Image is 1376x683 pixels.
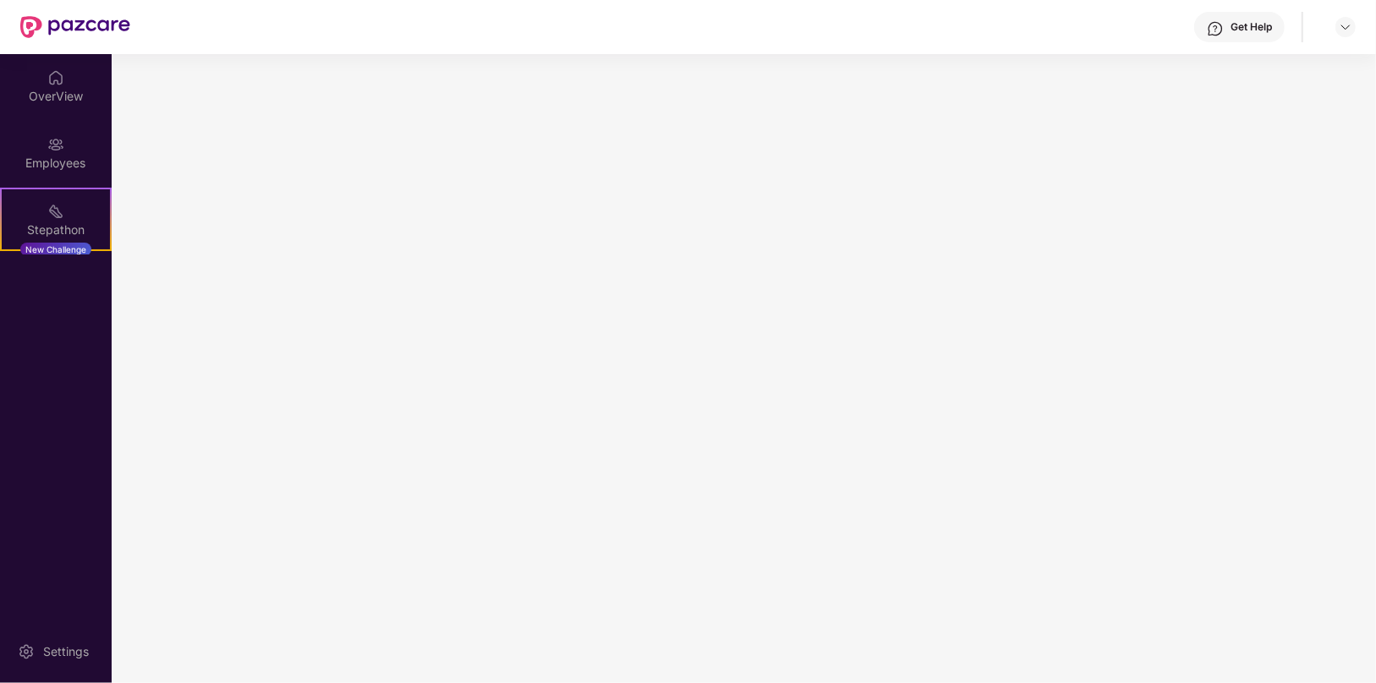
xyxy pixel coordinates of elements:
[20,16,130,38] img: New Pazcare Logo
[20,243,91,256] div: New Challenge
[47,69,64,86] img: svg+xml;base64,PHN2ZyBpZD0iSG9tZSIgeG1sbnM9Imh0dHA6Ly93d3cudzMub3JnLzIwMDAvc3ZnIiB3aWR0aD0iMjAiIG...
[47,136,64,153] img: svg+xml;base64,PHN2ZyBpZD0iRW1wbG95ZWVzIiB4bWxucz0iaHR0cDovL3d3dy53My5vcmcvMjAwMC9zdmciIHdpZHRoPS...
[38,643,94,660] div: Settings
[1207,20,1224,37] img: svg+xml;base64,PHN2ZyBpZD0iSGVscC0zMngzMiIgeG1sbnM9Imh0dHA6Ly93d3cudzMub3JnLzIwMDAvc3ZnIiB3aWR0aD...
[1231,20,1272,34] div: Get Help
[18,643,35,660] img: svg+xml;base64,PHN2ZyBpZD0iU2V0dGluZy0yMHgyMCIgeG1sbnM9Imh0dHA6Ly93d3cudzMub3JnLzIwMDAvc3ZnIiB3aW...
[1339,20,1352,34] img: svg+xml;base64,PHN2ZyBpZD0iRHJvcGRvd24tMzJ4MzIiIHhtbG5zPSJodHRwOi8vd3d3LnczLm9yZy8yMDAwL3N2ZyIgd2...
[2,221,110,238] div: Stepathon
[47,203,64,220] img: svg+xml;base64,PHN2ZyB4bWxucz0iaHR0cDovL3d3dy53My5vcmcvMjAwMC9zdmciIHdpZHRoPSIyMSIgaGVpZ2h0PSIyMC...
